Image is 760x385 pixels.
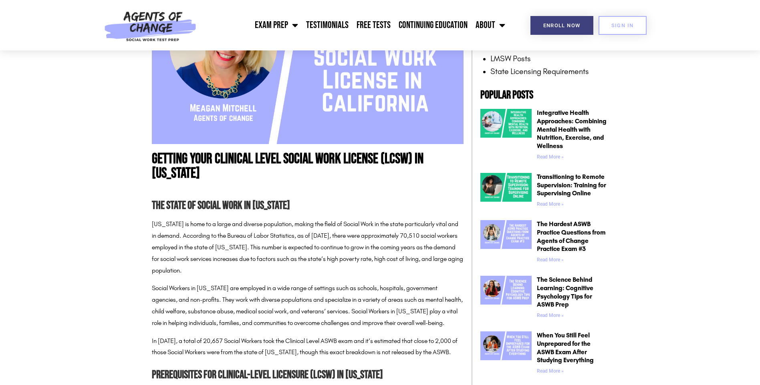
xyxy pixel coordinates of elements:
img: When You Still Feel Unprepared for the ASWB Exam After Studying Everything [480,331,532,360]
h2: Popular Posts [480,90,609,101]
a: Enroll Now [530,16,593,35]
a: About [472,15,509,35]
a: Read more about The Hardest ASWB Practice Questions from Agents of Change Practice Exam #3 [537,257,564,263]
a: Exam Prep [251,15,302,35]
a: When You Still Feel Unprepared for the ASWB Exam After Studying Everything [537,331,594,364]
p: Social Workers in [US_STATE] are employed in a wide range of settings such as schools, hospitals,... [152,283,464,329]
a: Read more about Integrative Health Approaches: Combining Mental Health with Nutrition, Exercise, ... [537,154,564,160]
a: The Science Behind Learning: Cognitive Psychology Tips for ASWB Prep [537,276,593,308]
a: Integrative Health Approaches: Combining Mental Health with Nutrition, Exercise, and Wellness [537,109,607,150]
h1: Getting Your Clinical Level Social Work License (LCSW) in [US_STATE] [152,152,464,181]
a: SIGN IN [599,16,647,35]
a: Read more about When You Still Feel Unprepared for the ASWB Exam After Studying Everything [537,368,564,374]
a: Transitioning to Remote Supervision: Training for Supervising Online [537,173,606,197]
span: SIGN IN [611,23,634,28]
h2: Prerequisites for Clinical-Level Licensure (LCSW) in [US_STATE] [152,366,464,384]
a: Read more about The Science Behind Learning: Cognitive Psychology Tips for ASWB Prep [537,313,564,318]
p: In [DATE], a total of 20,657 Social Workers took the Clinical Level ASWB exam and it’s estimated ... [152,335,464,359]
a: The Hardest ASWB Practice Questions from Agents of Change Practice Exam #3 [537,220,606,253]
a: Transitioning to Remote Supervision Training for Supervising Online [480,173,532,210]
a: Integrative Health Approaches Combining Mental Health with Nutrition, Exercise, and Wellness [480,109,532,163]
a: Testimonials [302,15,353,35]
img: The Science Behind Learning Cognitive Psychology Tips for ASWB Prep [480,276,532,305]
a: LMSW Posts [490,54,531,63]
a: The Hardest ASWB Practice Questions from Agents of Change Practice Exam #3 [480,220,532,266]
img: The Hardest ASWB Practice Questions from Agents of Change Practice Exam #3 [480,220,532,249]
a: State Licensing Requirements [490,66,589,76]
img: Transitioning to Remote Supervision Training for Supervising Online [480,173,532,202]
img: Integrative Health Approaches Combining Mental Health with Nutrition, Exercise, and Wellness [480,109,532,138]
nav: Menu [201,15,509,35]
p: [US_STATE] is home to a large and diverse population, making the field of Social Work in the stat... [152,219,464,276]
a: The Science Behind Learning Cognitive Psychology Tips for ASWB Prep [480,276,532,321]
span: Enroll Now [543,23,581,28]
a: Continuing Education [395,15,472,35]
a: When You Still Feel Unprepared for the ASWB Exam After Studying Everything [480,331,532,377]
a: Read more about Transitioning to Remote Supervision: Training for Supervising Online [537,201,564,207]
a: Free Tests [353,15,395,35]
h2: The State of Social Work in [US_STATE] [152,197,464,215]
